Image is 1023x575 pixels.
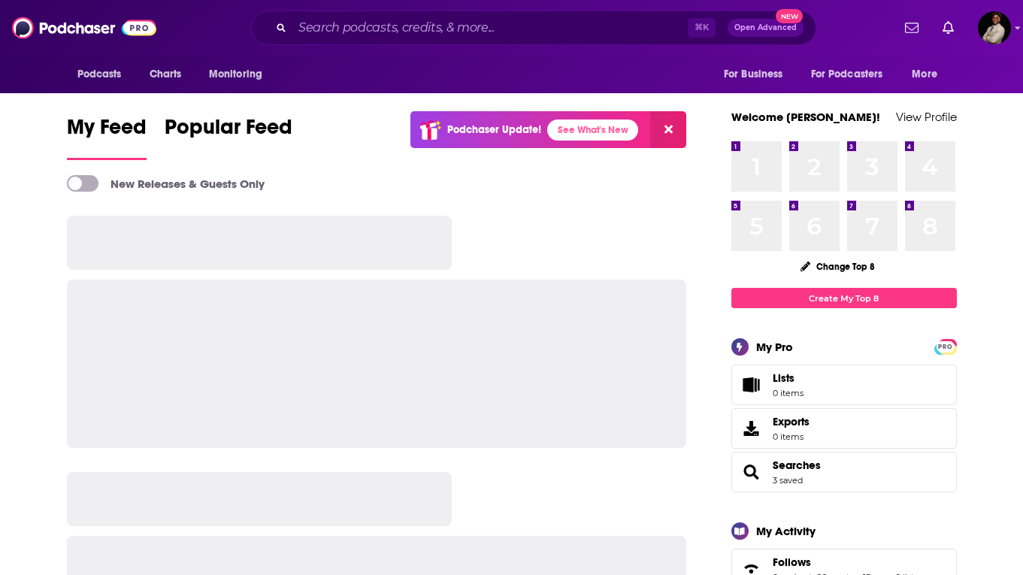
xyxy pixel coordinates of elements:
a: My Feed [67,114,147,160]
img: Podchaser - Follow, Share and Rate Podcasts [12,14,156,42]
a: See What's New [547,120,638,141]
span: Lists [773,371,804,385]
a: Welcome [PERSON_NAME]! [731,110,880,124]
span: Exports [737,418,767,439]
span: For Podcasters [811,64,883,85]
a: PRO [937,340,955,352]
span: Charts [150,64,182,85]
button: open menu [67,60,141,89]
a: New Releases & Guests Only [67,175,265,192]
button: Change Top 8 [791,257,885,276]
div: Search podcasts, credits, & more... [251,11,816,45]
a: 3 saved [773,475,803,486]
span: New [776,9,803,23]
button: Show profile menu [978,11,1011,44]
span: More [912,64,937,85]
input: Search podcasts, credits, & more... [292,16,688,40]
span: Podcasts [77,64,122,85]
button: Open AdvancedNew [728,19,804,37]
span: Popular Feed [165,114,292,149]
button: open menu [713,60,802,89]
div: My Pro [756,340,793,354]
a: Follows [773,555,918,569]
span: Follows [773,555,811,569]
span: Logged in as Jeremiah_lineberger11 [978,11,1011,44]
a: Show notifications dropdown [937,15,960,41]
a: Popular Feed [165,114,292,160]
span: 0 items [773,388,804,398]
a: Searches [773,458,821,472]
span: Exports [773,415,810,428]
a: Exports [731,408,957,449]
a: Searches [737,462,767,483]
span: Searches [731,452,957,492]
button: open menu [801,60,905,89]
span: Open Advanced [734,24,797,32]
span: PRO [937,341,955,353]
span: My Feed [67,114,147,149]
span: Lists [737,374,767,395]
span: Lists [773,371,794,385]
a: Lists [731,365,957,405]
a: View Profile [896,110,957,124]
p: Podchaser Update! [447,123,541,136]
button: open menu [901,60,956,89]
span: For Business [724,64,783,85]
span: Monitoring [209,64,262,85]
div: My Activity [756,524,816,538]
span: ⌘ K [688,18,716,38]
a: Charts [140,60,191,89]
span: 0 items [773,431,810,442]
a: Create My Top 8 [731,288,957,308]
a: Show notifications dropdown [899,15,925,41]
button: open menu [198,60,282,89]
img: User Profile [978,11,1011,44]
